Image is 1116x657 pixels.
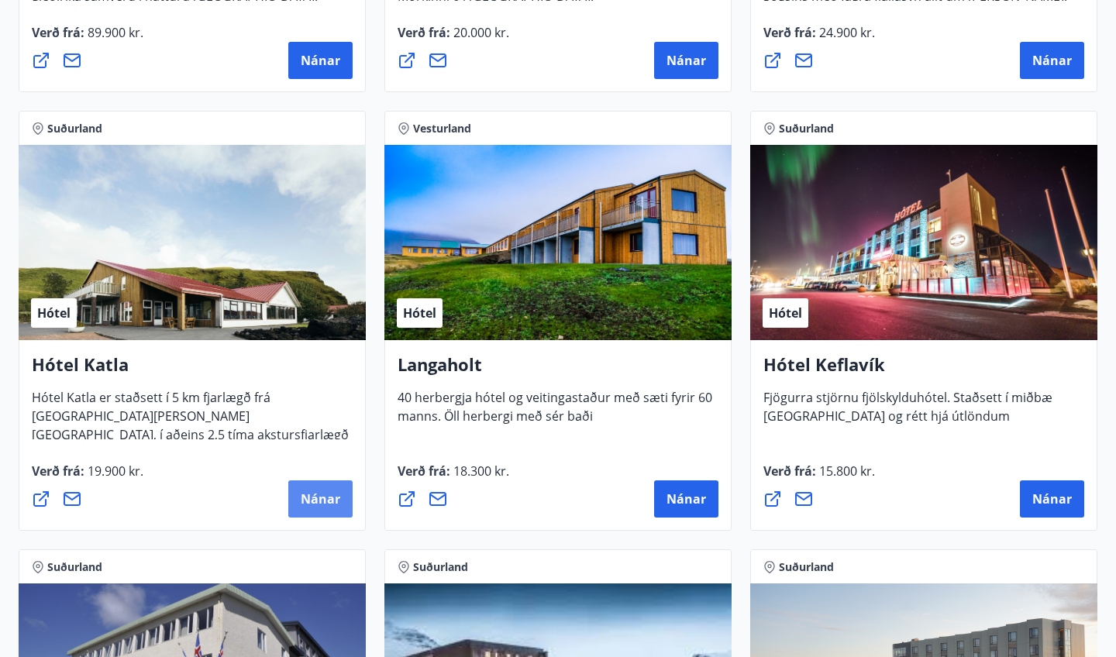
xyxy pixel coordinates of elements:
span: Verð frá : [398,24,509,53]
span: 24.900 kr. [816,24,875,41]
span: Hótel [769,304,802,322]
span: 15.800 kr. [816,463,875,480]
span: 18.300 kr. [450,463,509,480]
span: Verð frá : [32,463,143,492]
span: Nánar [301,52,340,69]
button: Nánar [1020,42,1084,79]
span: 89.900 kr. [84,24,143,41]
span: Nánar [666,490,706,507]
span: Verð frá : [763,463,875,492]
h4: Hótel Keflavík [763,353,1084,388]
span: Nánar [1032,490,1072,507]
span: 20.000 kr. [450,24,509,41]
span: Vesturland [413,121,471,136]
button: Nánar [654,480,718,518]
span: Nánar [301,490,340,507]
span: 40 herbergja hótel og veitingastaður með sæti fyrir 60 manns. Öll herbergi með sér baði [398,389,712,437]
span: Verð frá : [32,24,143,53]
span: Nánar [666,52,706,69]
button: Nánar [288,480,353,518]
span: Suðurland [47,559,102,575]
span: Hótel Katla er staðsett í 5 km fjarlægð frá [GEOGRAPHIC_DATA][PERSON_NAME][GEOGRAPHIC_DATA], í að... [32,389,349,474]
button: Nánar [654,42,718,79]
span: Suðurland [779,121,834,136]
span: 19.900 kr. [84,463,143,480]
h4: Langaholt [398,353,718,388]
button: Nánar [288,42,353,79]
span: Fjögurra stjörnu fjölskylduhótel. Staðsett í miðbæ [GEOGRAPHIC_DATA] og rétt hjá útlöndum [763,389,1052,437]
button: Nánar [1020,480,1084,518]
span: Verð frá : [398,463,509,492]
span: Suðurland [779,559,834,575]
span: Suðurland [47,121,102,136]
h4: Hótel Katla [32,353,353,388]
span: Hótel [37,304,71,322]
span: Nánar [1032,52,1072,69]
span: Verð frá : [763,24,875,53]
span: Hótel [403,304,436,322]
span: Suðurland [413,559,468,575]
